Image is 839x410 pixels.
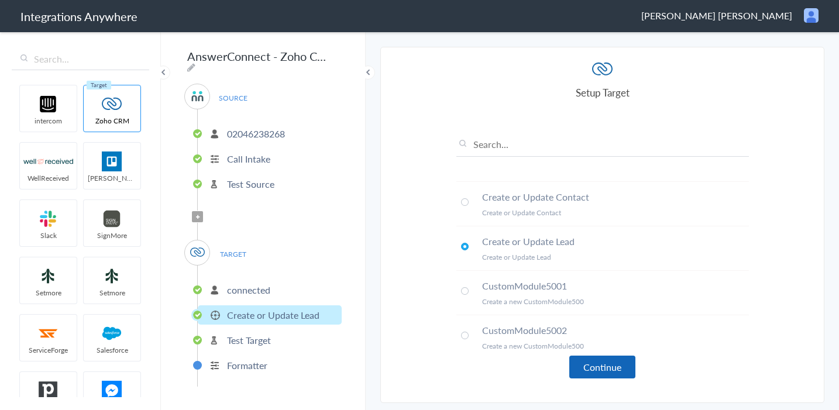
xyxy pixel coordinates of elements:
p: Create a new CustomModule500 [482,341,749,351]
span: Setmore [20,288,77,298]
img: trello.png [87,151,137,171]
h4: Setup Target [456,85,749,99]
img: answerconnect-logo.svg [190,89,205,104]
p: Formatter [227,359,267,372]
img: zoho-logo.svg [592,59,613,80]
img: intercom-logo.svg [23,94,73,114]
p: Test Target [227,333,271,347]
p: connected [227,283,270,297]
h4: CustomModule5001 [482,279,749,292]
span: [PERSON_NAME] [84,173,140,183]
span: Salesforce [84,345,140,355]
h1: Integrations Anywhere [20,8,137,25]
img: pipedrive.png [23,381,73,401]
span: Zoho CRM [84,116,140,126]
p: Create or Update Lead [227,308,319,322]
img: wr-logo.svg [23,151,73,171]
p: Create or Update Lead [482,252,749,262]
span: Slack [20,230,77,240]
img: setmoreNew.jpg [23,266,73,286]
img: user.png [804,8,819,23]
input: Search... [456,137,749,157]
span: ServiceForge [20,345,77,355]
button: Continue [569,356,635,378]
img: serviceforge-icon.png [23,323,73,343]
p: Call Intake [227,152,270,166]
img: signmore-logo.png [87,209,137,229]
h4: Create or Update Contact [482,190,749,204]
span: TARGET [211,246,255,262]
img: slack-logo.svg [23,209,73,229]
img: FBM.png [87,381,137,401]
img: setmoreNew.jpg [87,266,137,286]
img: zoho-logo.svg [87,94,137,114]
span: SOURCE [211,90,255,106]
p: 02046238268 [227,127,285,140]
img: zoho-logo.svg [190,245,205,260]
p: Create a new CustomModule500 [482,297,749,306]
h4: CustomModule5002 [482,323,749,337]
span: [PERSON_NAME] [PERSON_NAME] [641,9,792,22]
span: Setmore [84,288,140,298]
p: Test Source [227,177,274,191]
span: SignMore [84,230,140,240]
h4: Create or Update Lead [482,235,749,248]
span: WellReceived [20,173,77,183]
span: intercom [20,116,77,126]
img: salesforce-logo.svg [87,323,137,343]
p: Create or Update Contact [482,208,749,218]
input: Search... [12,48,149,70]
